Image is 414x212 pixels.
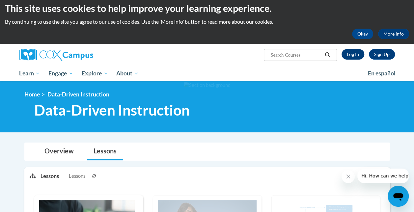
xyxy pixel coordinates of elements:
[342,49,364,60] a: Log In
[4,5,53,10] span: Hi. How can we help?
[357,169,409,183] iframe: Message from company
[19,49,93,61] img: Cox Campus
[368,70,396,77] span: En español
[184,82,231,89] img: Section background
[44,66,77,81] a: Engage
[38,143,80,160] a: Overview
[116,69,139,77] span: About
[19,49,138,61] a: Cox Campus
[47,91,109,98] span: Data-Driven Instruction
[364,66,400,80] a: En español
[41,172,59,180] p: Lessons
[352,29,373,39] button: Okay
[322,51,332,59] button: Search
[15,66,44,81] a: Learn
[5,2,409,15] h2: This site uses cookies to help improve your learning experience.
[24,91,40,98] a: Home
[342,170,355,183] iframe: Close message
[82,69,108,77] span: Explore
[378,29,409,39] a: More Info
[69,172,85,180] span: Lessons
[112,66,143,81] a: About
[5,18,409,25] p: By continuing to use the site you agree to our use of cookies. Use the ‘More info’ button to read...
[270,51,322,59] input: Search Courses
[87,143,123,160] a: Lessons
[14,66,400,81] div: Main menu
[19,69,40,77] span: Learn
[34,101,190,119] span: Data-Driven Instruction
[48,69,73,77] span: Engage
[388,186,409,207] iframe: Button to launch messaging window
[369,49,395,60] a: Register
[77,66,112,81] a: Explore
